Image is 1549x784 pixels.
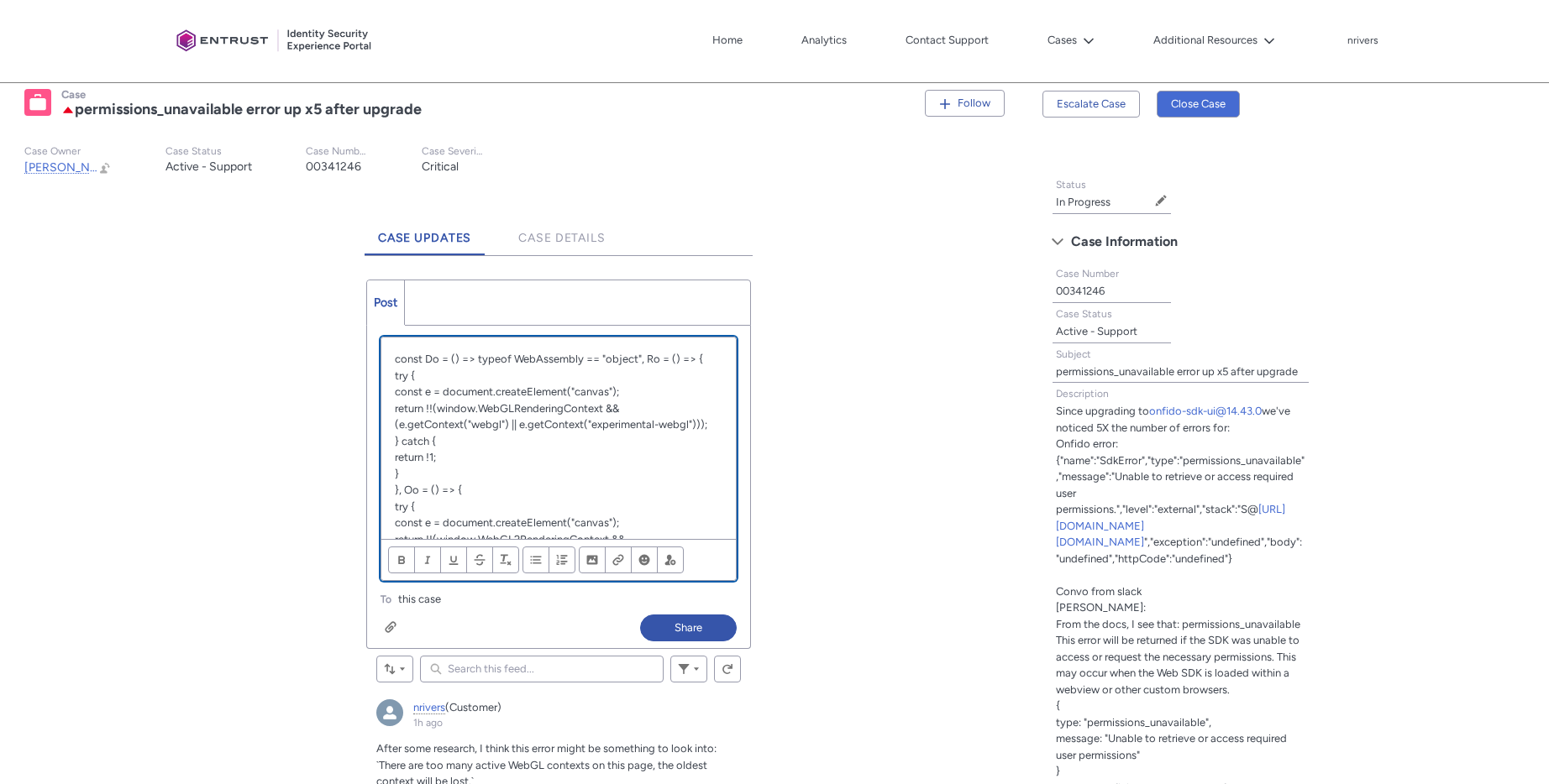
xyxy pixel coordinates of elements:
a: Case Details [505,209,619,255]
span: Case Status [1056,308,1112,320]
p: return !!(window.WebGLRenderingContext && (e.getContext("webgl") || e.getContext("experimental-we... [395,400,722,433]
p: const e = document.createElement("canvas"); [395,384,722,400]
ul: Insert content [579,546,684,573]
span: this case [398,591,441,608]
lightning-formatted-text: 00341246 [1056,285,1105,297]
lightning-formatted-text: Active - Support [165,159,252,174]
ul: Format text [388,546,519,573]
lightning-formatted-text: permissions_unavailable error up x5 after upgrade [75,100,422,118]
span: Case Updates [378,231,472,245]
span: To [381,593,391,605]
lightning-formatted-text: In Progress [1056,196,1111,208]
a: nrivers [413,701,445,714]
p: const e = document.createElement("canvas"); [395,515,722,531]
a: Case Updates [365,209,486,255]
lightning-formatted-text: Critical [422,159,459,174]
button: User Profile nrivers [1347,31,1379,48]
button: Refresh this feed [714,656,741,682]
ul: Align text [522,546,575,573]
button: Link [605,546,632,573]
p: const Do = () => typeof WebAssembly == "object", Ro = () => { [395,351,722,368]
lightning-formatted-text: 00341246 [306,159,361,174]
span: Subject [1056,348,1091,360]
p: try { [395,368,722,384]
p: Case Owner [24,145,112,158]
p: Case Number [306,145,368,158]
a: Post [367,280,405,325]
img: nrivers [376,699,403,726]
button: Numbered List [549,546,575,573]
p: return !1; [395,449,722,466]
button: Image [579,546,606,573]
span: Post [374,295,397,310]
records-entity-label: Case [61,88,86,101]
span: Case Details [518,231,606,245]
button: Remove Formatting [492,546,519,573]
button: Close Case [1157,91,1240,118]
span: Status [1056,179,1086,191]
p: nrivers [1347,35,1378,47]
lightning-formatted-text: permissions_unavailable error up x5 after upgrade [1056,365,1298,378]
span: Case Number [1056,268,1119,280]
a: Home [708,28,747,53]
a: Contact Support [901,28,993,53]
button: Change Owner [98,160,112,175]
lightning-formatted-text: Active - Support [1056,325,1137,337]
span: Case Information [1071,229,1178,254]
button: @Mention people and groups [657,546,684,573]
button: Strikethrough [466,546,493,573]
button: Italic [414,546,441,573]
p: Case Status [165,145,252,158]
a: Analytics, opens in new tab [797,28,851,53]
button: Bulleted List [522,546,549,573]
button: Edit Status [1154,194,1168,207]
a: [URL][DOMAIN_NAME][DOMAIN_NAME] [1056,503,1285,548]
p: }, Oo = () => { [395,482,722,499]
a: 1h ago [413,717,443,729]
button: Cases [1043,28,1099,53]
div: Chatter Publisher [366,280,751,649]
span: [PERSON_NAME].[PERSON_NAME] [24,160,215,175]
button: Share [640,614,737,641]
button: Escalate Case [1042,91,1140,118]
p: Case Severity [422,145,484,158]
span: Follow [958,97,990,109]
a: onfido-sdk-ui@14.43.0 [1149,405,1262,417]
button: Case Information [1043,228,1317,255]
p: } catch { [395,433,722,450]
p: return !!(window.WebGL2RenderingContext && e.getContext("webgl2")); [395,531,722,564]
p: } [395,466,722,483]
button: Follow [925,90,1005,117]
span: (Customer) [445,701,501,713]
input: Search this feed... [420,656,664,682]
p: try { [395,499,722,515]
lightning-icon: Escalated [61,102,75,118]
button: Bold [388,546,415,573]
button: Insert Emoji [631,546,658,573]
button: Underline [440,546,467,573]
span: Description [1056,388,1109,400]
button: Additional Resources [1149,28,1279,53]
